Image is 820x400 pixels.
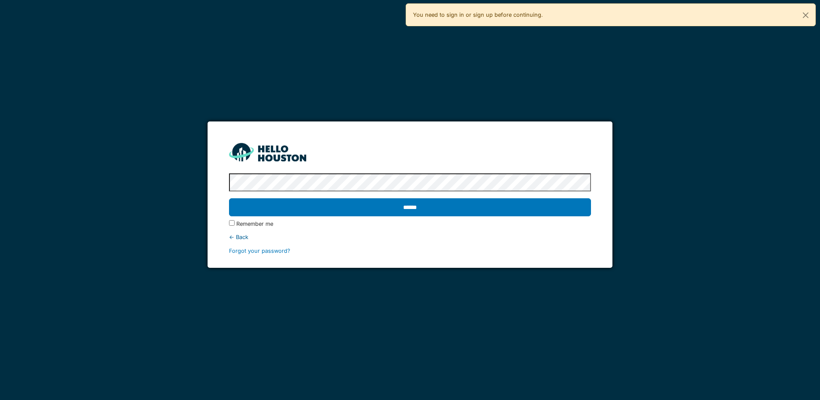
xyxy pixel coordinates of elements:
img: HH_line-BYnF2_Hg.png [229,143,306,161]
div: ← Back [229,233,591,241]
label: Remember me [236,220,273,228]
a: Forgot your password? [229,248,290,254]
div: You need to sign in or sign up before continuing. [406,3,816,26]
button: Close [796,4,815,27]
